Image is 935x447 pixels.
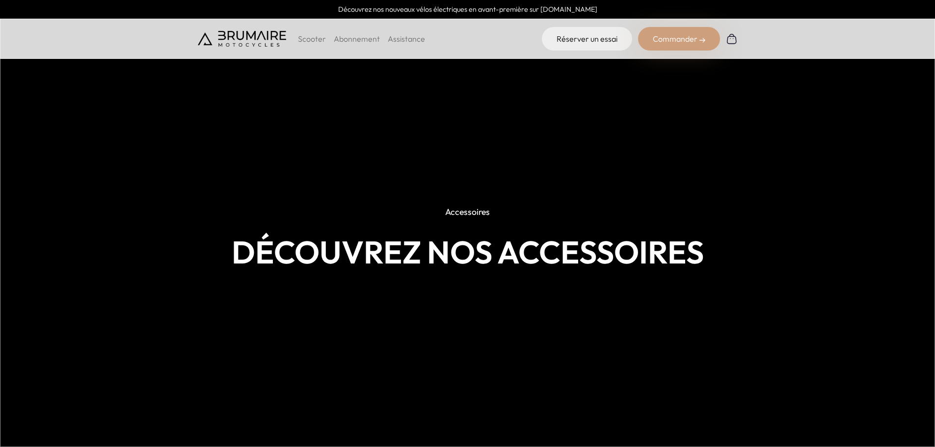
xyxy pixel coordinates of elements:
[726,33,738,45] img: Panier
[198,31,286,47] img: Brumaire Motocycles
[438,201,497,223] p: Accessoires
[638,27,720,51] div: Commander
[699,37,705,43] img: right-arrow-2.png
[388,34,425,44] a: Assistance
[542,27,632,51] a: Réserver un essai
[298,33,326,45] p: Scooter
[198,234,738,270] h1: Découvrez nos accessoires
[334,34,380,44] a: Abonnement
